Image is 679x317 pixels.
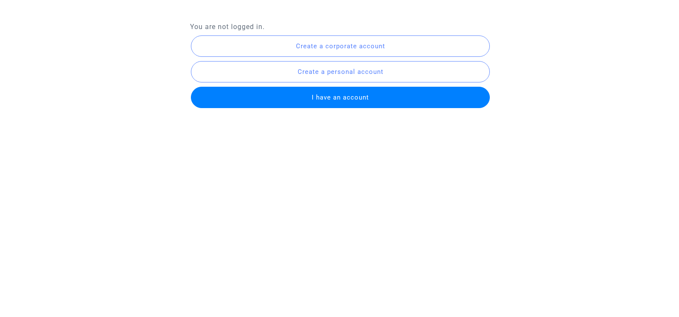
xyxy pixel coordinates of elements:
[191,61,490,82] button: Create a personal account
[296,42,385,50] span: Create a corporate account
[191,35,490,57] button: Create a corporate account
[298,68,383,76] span: Create a personal account
[190,21,489,32] p: You are not logged in.
[312,94,369,101] span: I have an account
[191,87,490,108] button: I have an account
[190,67,491,75] a: Create a personal account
